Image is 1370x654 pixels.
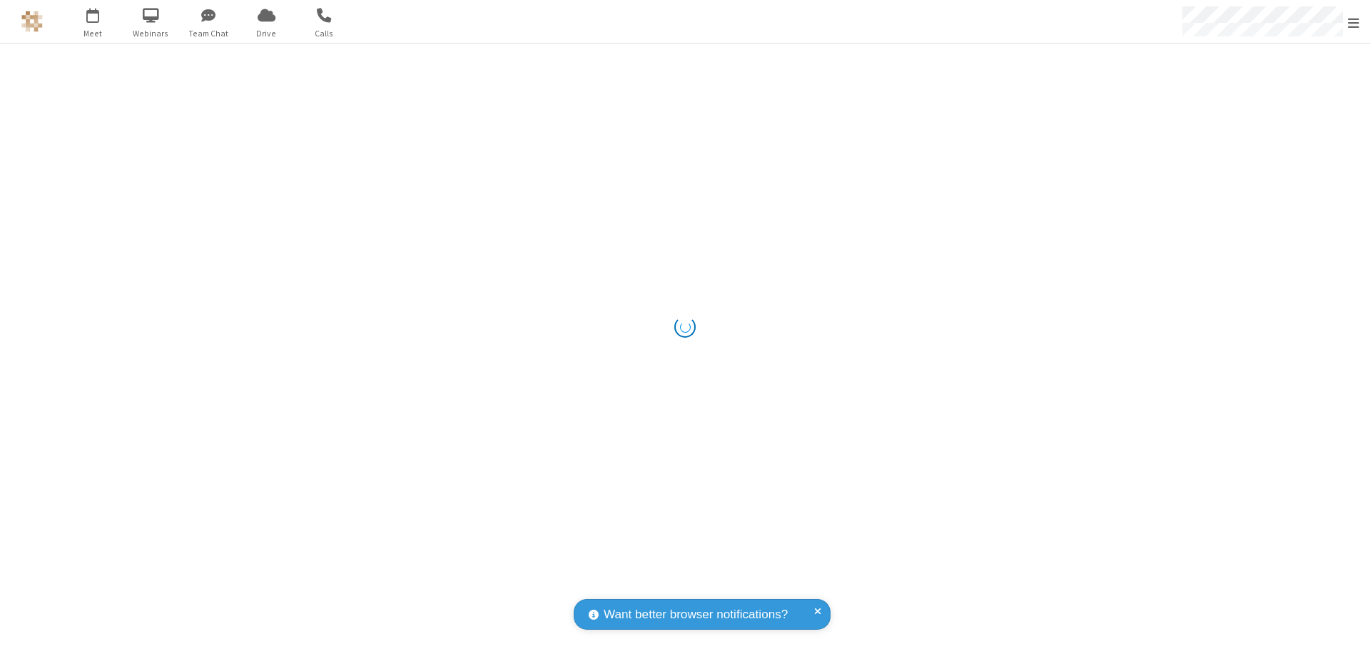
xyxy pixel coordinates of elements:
[604,605,788,624] span: Want better browser notifications?
[124,27,178,40] span: Webinars
[21,11,43,32] img: QA Selenium DO NOT DELETE OR CHANGE
[240,27,293,40] span: Drive
[298,27,351,40] span: Calls
[182,27,235,40] span: Team Chat
[66,27,120,40] span: Meet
